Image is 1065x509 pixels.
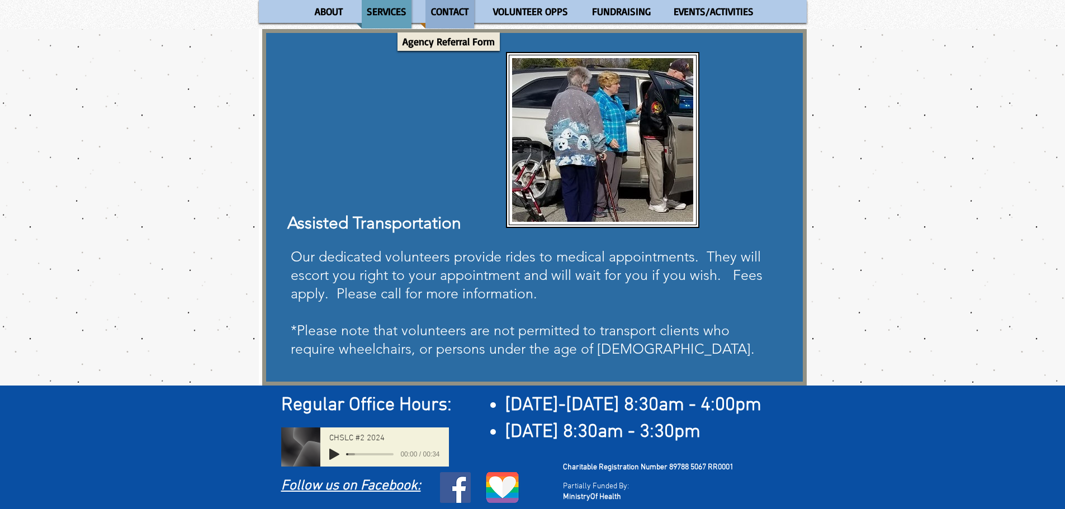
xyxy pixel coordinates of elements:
span: Charitable Registration Number 89788 5067 RR0001 [563,463,733,472]
ul: Social Bar [440,472,471,503]
span: 00:00 / 00:34 [394,449,439,460]
img: Facebook [440,472,471,503]
img: Clients Ed and Sally Conroy Volunteer Na [512,58,693,222]
h2: ​ [281,392,793,419]
a: Agency Referral Form [397,32,500,51]
span: CHSLC #2 2024 [329,434,385,443]
span: *Please note that volunteers are not permitted to transport clients who require wheelchairs, or p... [291,322,755,357]
a: Follow us on Facebook: [281,478,421,494]
span: Partially Funded By: [563,482,629,491]
img: LGBTQ logo.png [485,472,520,503]
span: Of Health [590,492,621,502]
button: Play [329,449,339,460]
span: Ministry [563,492,590,502]
span: Regular Office Hours: [281,394,452,417]
span: Our dedicated volunteers provide rides to medical appointments. They will escort you right to you... [291,248,763,302]
span: Assisted Transportation [287,213,461,233]
span: [DATE] 8:30am - 3:30pm [505,421,700,444]
span: [DATE]-[DATE] 8:30am - 4:00pm [505,394,761,417]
